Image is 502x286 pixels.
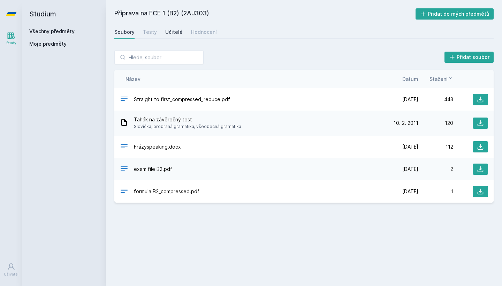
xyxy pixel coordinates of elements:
[120,95,128,105] div: PDF
[418,120,453,127] div: 120
[134,116,241,123] span: Tahák na závěrečný test
[143,25,157,39] a: Testy
[114,25,135,39] a: Soubory
[134,188,199,195] span: formula B2_compressed.pdf
[429,75,448,83] span: Stažení
[143,29,157,36] div: Testy
[4,272,18,277] div: Uživatel
[402,143,418,150] span: [DATE]
[402,75,418,83] button: Datum
[120,142,128,152] div: DOCX
[1,259,21,280] a: Uživatel
[120,187,128,197] div: PDF
[114,50,204,64] input: Hledej soubor
[1,28,21,49] a: Study
[418,166,453,173] div: 2
[444,52,494,63] button: Přidat soubor
[6,40,16,46] div: Study
[429,75,453,83] button: Stažení
[134,123,241,130] span: Slovíčka, probraná gramatika, všeobecná gramatika
[114,29,135,36] div: Soubory
[29,40,67,47] span: Moje předměty
[29,28,75,34] a: Všechny předměty
[402,188,418,195] span: [DATE]
[402,166,418,173] span: [DATE]
[402,96,418,103] span: [DATE]
[134,96,230,103] span: Straight to first_compressed_reduce.pdf
[418,188,453,195] div: 1
[120,164,128,174] div: PDF
[418,96,453,103] div: 443
[191,29,217,36] div: Hodnocení
[191,25,217,39] a: Hodnocení
[165,29,183,36] div: Učitelé
[418,143,453,150] div: 112
[416,8,494,20] button: Přidat do mých předmětů
[134,166,172,173] span: exam file B2.pdf
[165,25,183,39] a: Učitelé
[134,143,181,150] span: Frázyspeaking.docx
[394,120,418,127] span: 10. 2. 2011
[114,8,416,20] h2: Příprava na FCE 1 (B2) (2AJ303)
[125,75,140,83] button: Název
